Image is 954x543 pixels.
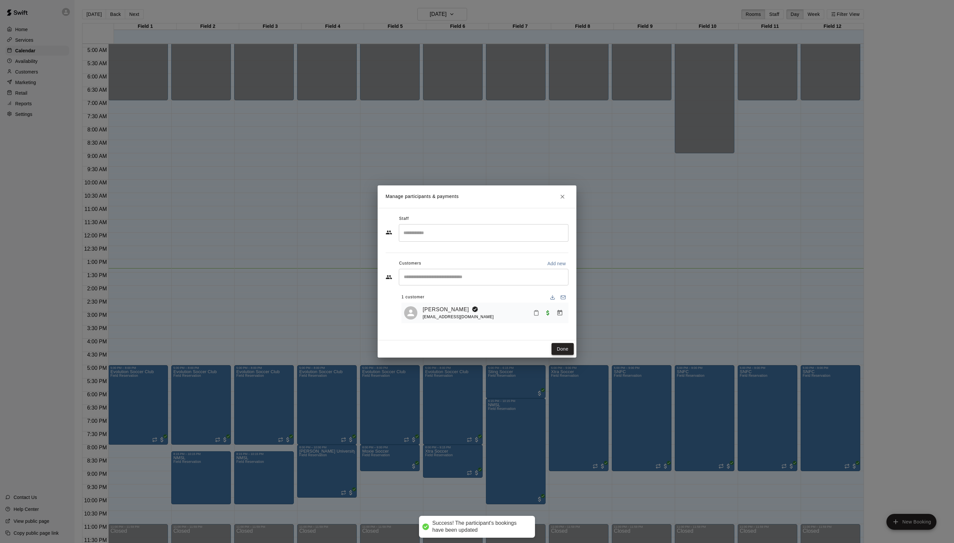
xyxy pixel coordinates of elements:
a: [PERSON_NAME] [423,305,469,314]
span: Customers [399,258,421,269]
span: Staff [399,214,409,224]
svg: Booking Owner [472,306,478,313]
p: Add new [547,260,566,267]
div: Start typing to search customers... [399,269,568,285]
button: Manage bookings & payment [554,307,566,319]
span: Waived payment [542,310,554,315]
button: Mark attendance [531,307,542,319]
span: [EMAIL_ADDRESS][DOMAIN_NAME] [423,315,494,319]
svg: Staff [386,229,392,236]
div: Success! The participant's bookings have been updated [432,520,528,534]
span: 1 customer [401,292,424,303]
div: Search staff [399,224,568,242]
p: Manage participants & payments [386,193,459,200]
svg: Customers [386,274,392,280]
button: Done [552,343,574,355]
button: Add new [545,258,568,269]
button: Download list [547,292,558,303]
div: Jordan Bartels [404,306,417,320]
button: Close [556,191,568,203]
button: Email participants [558,292,568,303]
